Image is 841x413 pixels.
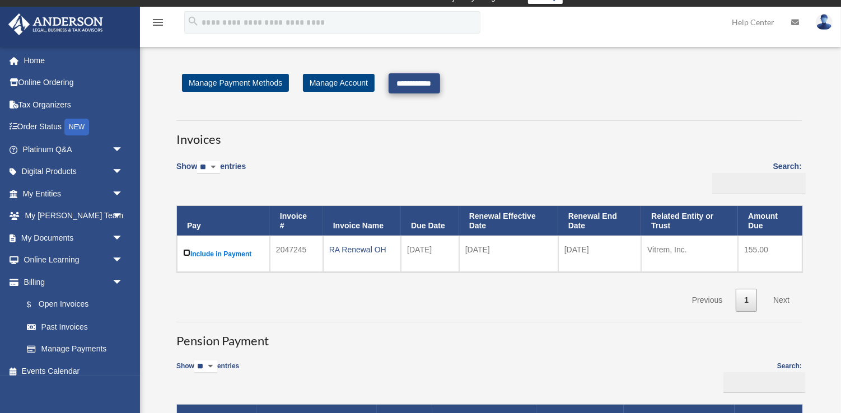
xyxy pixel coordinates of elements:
td: 155.00 [738,236,802,272]
h3: Invoices [176,120,802,148]
a: My [PERSON_NAME] Teamarrow_drop_down [8,205,140,227]
input: Search: [723,372,805,393]
div: RA Renewal OH [329,242,395,257]
a: Next [765,289,798,312]
span: arrow_drop_down [112,138,134,161]
a: My Entitiesarrow_drop_down [8,182,140,205]
a: Billingarrow_drop_down [8,271,134,293]
td: [DATE] [558,236,641,272]
a: Online Ordering [8,72,140,94]
label: Search: [708,159,802,194]
span: arrow_drop_down [112,205,134,228]
a: Digital Productsarrow_drop_down [8,161,140,183]
a: Home [8,49,140,72]
a: 1 [736,289,757,312]
a: $Open Invoices [16,293,129,316]
label: Show entries [176,159,246,185]
label: Show entries [176,360,239,384]
input: Include in Payment [183,249,190,256]
span: $ [33,298,39,312]
a: Past Invoices [16,316,134,338]
div: NEW [64,119,89,135]
th: Renewal End Date: activate to sort column ascending [558,206,641,236]
a: My Documentsarrow_drop_down [8,227,140,249]
label: Search: [720,360,802,393]
i: search [187,15,199,27]
span: arrow_drop_down [112,161,134,184]
td: [DATE] [459,236,558,272]
select: Showentries [197,161,220,174]
th: Invoice #: activate to sort column ascending [270,206,323,236]
th: Pay: activate to sort column descending [177,206,270,236]
span: arrow_drop_down [112,182,134,205]
th: Related Entity or Trust: activate to sort column ascending [641,206,738,236]
img: User Pic [816,14,833,30]
h3: Pension Payment [176,322,802,350]
a: Online Learningarrow_drop_down [8,249,140,271]
th: Renewal Effective Date: activate to sort column ascending [459,206,558,236]
a: Manage Account [303,74,375,92]
i: menu [151,16,165,29]
a: Order StatusNEW [8,116,140,139]
label: Include in Payment [183,247,264,261]
th: Amount Due: activate to sort column ascending [738,206,802,236]
td: Vitrem, Inc. [641,236,738,272]
a: Events Calendar [8,360,140,382]
span: arrow_drop_down [112,271,134,294]
a: Manage Payment Methods [182,74,289,92]
a: Tax Organizers [8,93,140,116]
img: Anderson Advisors Platinum Portal [5,13,106,35]
a: menu [151,20,165,29]
input: Search: [712,173,806,194]
td: [DATE] [401,236,459,272]
a: Manage Payments [16,338,134,360]
th: Due Date: activate to sort column ascending [401,206,459,236]
a: Previous [684,289,731,312]
span: arrow_drop_down [112,227,134,250]
select: Showentries [194,360,217,373]
td: 2047245 [270,236,323,272]
span: arrow_drop_down [112,249,134,272]
a: Platinum Q&Aarrow_drop_down [8,138,140,161]
th: Invoice Name: activate to sort column ascending [323,206,401,236]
